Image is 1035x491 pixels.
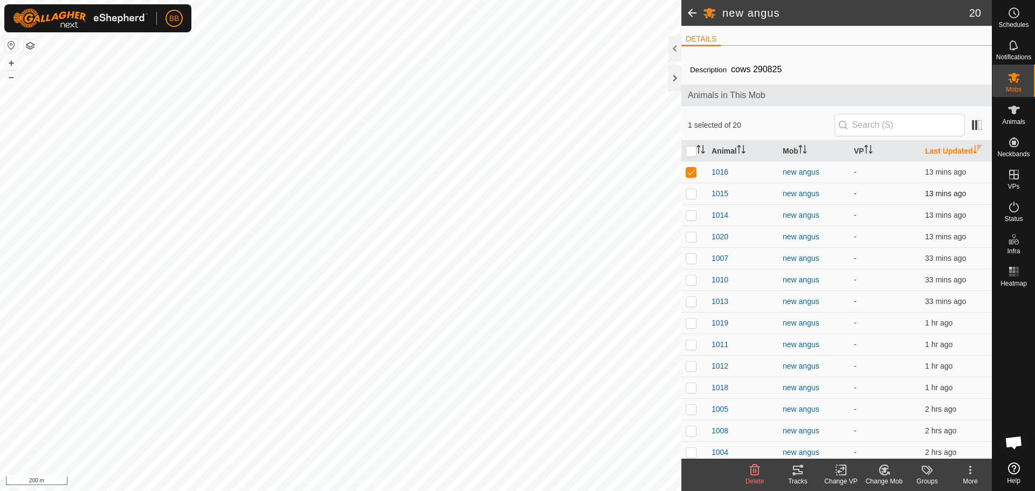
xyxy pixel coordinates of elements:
[712,404,728,415] span: 1005
[783,167,845,178] div: new angus
[778,141,850,162] th: Mob
[783,404,845,415] div: new angus
[783,253,845,264] div: new angus
[737,147,746,155] p-sorticon: Activate to sort
[783,274,845,286] div: new angus
[13,9,148,28] img: Gallagher Logo
[783,296,845,307] div: new angus
[783,382,845,393] div: new angus
[998,22,1029,28] span: Schedules
[5,57,18,70] button: +
[1007,478,1020,484] span: Help
[24,39,37,52] button: Map Layers
[712,210,728,221] span: 1014
[925,168,966,176] span: 23 Sept 2025, 7:41 pm
[712,361,728,372] span: 1012
[5,71,18,84] button: –
[854,383,857,392] app-display-virtual-paddock-transition: -
[783,361,845,372] div: new angus
[712,317,728,329] span: 1019
[688,89,985,102] span: Animals in This Mob
[783,231,845,243] div: new angus
[1002,119,1025,125] span: Animals
[712,339,728,350] span: 1011
[854,297,857,306] app-display-virtual-paddock-transition: -
[854,319,857,327] app-display-virtual-paddock-transition: -
[925,275,966,284] span: 23 Sept 2025, 7:21 pm
[996,54,1031,60] span: Notifications
[949,476,992,486] div: More
[925,211,966,219] span: 23 Sept 2025, 7:41 pm
[925,340,953,349] span: 23 Sept 2025, 6:41 pm
[925,297,966,306] span: 23 Sept 2025, 7:21 pm
[854,189,857,198] app-display-virtual-paddock-transition: -
[973,147,982,155] p-sorticon: Activate to sort
[712,188,728,199] span: 1015
[712,425,728,437] span: 1008
[776,476,819,486] div: Tracks
[712,274,728,286] span: 1010
[921,141,992,162] th: Last Updated
[351,477,383,487] a: Contact Us
[712,231,728,243] span: 1020
[997,151,1030,157] span: Neckbands
[746,478,764,485] span: Delete
[712,382,728,393] span: 1018
[783,210,845,221] div: new angus
[783,425,845,437] div: new angus
[5,39,18,52] button: Reset Map
[1004,216,1023,222] span: Status
[854,275,857,284] app-display-virtual-paddock-transition: -
[854,362,857,370] app-display-virtual-paddock-transition: -
[969,5,981,21] span: 20
[1000,280,1027,287] span: Heatmap
[854,405,857,413] app-display-virtual-paddock-transition: -
[1008,183,1019,190] span: VPs
[925,426,956,435] span: 23 Sept 2025, 5:51 pm
[998,426,1030,459] div: Open chat
[722,6,969,19] h2: new angus
[925,362,953,370] span: 23 Sept 2025, 6:41 pm
[707,141,778,162] th: Animal
[925,405,956,413] span: 23 Sept 2025, 5:51 pm
[169,13,180,24] span: BB
[862,476,906,486] div: Change Mob
[688,120,834,131] span: 1 selected of 20
[712,296,728,307] span: 1013
[854,340,857,349] app-display-virtual-paddock-transition: -
[696,147,705,155] p-sorticon: Activate to sort
[783,447,845,458] div: new angus
[925,319,953,327] span: 23 Sept 2025, 6:51 pm
[712,167,728,178] span: 1016
[854,232,857,241] app-display-virtual-paddock-transition: -
[834,114,965,136] input: Search (S)
[819,476,862,486] div: Change VP
[298,477,339,487] a: Privacy Policy
[783,188,845,199] div: new angus
[925,383,953,392] span: 23 Sept 2025, 6:31 pm
[925,189,966,198] span: 23 Sept 2025, 7:41 pm
[854,211,857,219] app-display-virtual-paddock-transition: -
[1007,248,1020,254] span: Infra
[925,448,956,457] span: 23 Sept 2025, 5:41 pm
[681,33,721,46] li: DETAILS
[906,476,949,486] div: Groups
[727,60,786,78] span: cows 290825
[854,254,857,262] app-display-virtual-paddock-transition: -
[783,317,845,329] div: new angus
[992,458,1035,488] a: Help
[850,141,921,162] th: VP
[690,66,727,74] label: Description
[712,253,728,264] span: 1007
[925,232,966,241] span: 23 Sept 2025, 7:41 pm
[712,447,728,458] span: 1004
[854,426,857,435] app-display-virtual-paddock-transition: -
[854,448,857,457] app-display-virtual-paddock-transition: -
[1006,86,1022,93] span: Mobs
[854,168,857,176] app-display-virtual-paddock-transition: -
[864,147,873,155] p-sorticon: Activate to sort
[925,254,966,262] span: 23 Sept 2025, 7:21 pm
[783,339,845,350] div: new angus
[798,147,807,155] p-sorticon: Activate to sort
